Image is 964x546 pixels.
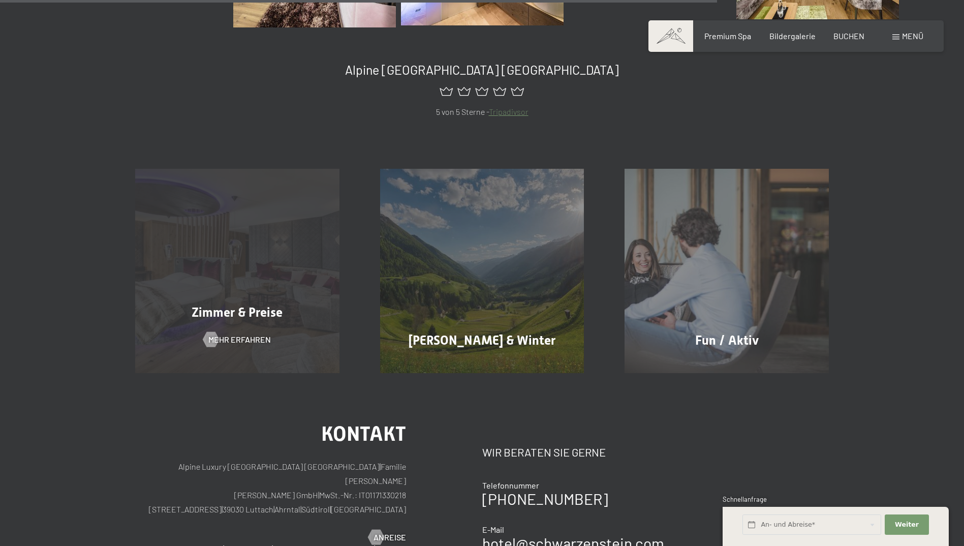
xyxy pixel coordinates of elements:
a: Bildergalerie [PERSON_NAME] & Winter [360,169,605,373]
a: BUCHEN [833,31,864,41]
p: 5 von 5 Sterne - [135,105,829,118]
a: Bildergalerie [769,31,816,41]
a: [PHONE_NUMBER] [482,490,608,508]
span: Einwilligung Marketing* [385,297,469,308]
span: Mehr erfahren [453,362,516,373]
span: | [380,462,381,471]
span: Zimmer & Preise [192,305,283,320]
a: Anreise [368,532,406,543]
button: Weiter [885,514,928,535]
a: Bildergalerie Fun / Aktiv [604,169,849,373]
span: Mehr erfahren [698,362,761,373]
span: | [273,504,274,514]
span: | [300,504,301,514]
a: Tripadivsor [489,107,528,116]
span: E-Mail [482,525,504,534]
span: Alpine [GEOGRAPHIC_DATA] [GEOGRAPHIC_DATA] [345,62,619,77]
span: Mehr erfahren [208,334,271,345]
span: Kontakt [321,422,406,446]
span: | [318,490,319,500]
span: | [222,504,223,514]
span: | [330,504,331,514]
p: Alpine Luxury [GEOGRAPHIC_DATA] [GEOGRAPHIC_DATA] Familie [PERSON_NAME] [PERSON_NAME] GmbH MwSt.-... [135,460,406,517]
span: Telefonnummer [482,480,539,490]
span: [PERSON_NAME] & Winter [409,333,555,348]
span: Wir beraten Sie gerne [482,445,606,459]
span: Weiter [895,520,919,529]
span: Anreise [374,532,406,543]
a: Premium Spa [704,31,751,41]
span: Schnellanfrage [723,495,767,503]
span: Menü [902,31,923,41]
span: 1 [722,521,724,530]
a: Bildergalerie Zimmer & Preise Mehr erfahren [115,169,360,373]
span: Fun / Aktiv [695,333,759,348]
